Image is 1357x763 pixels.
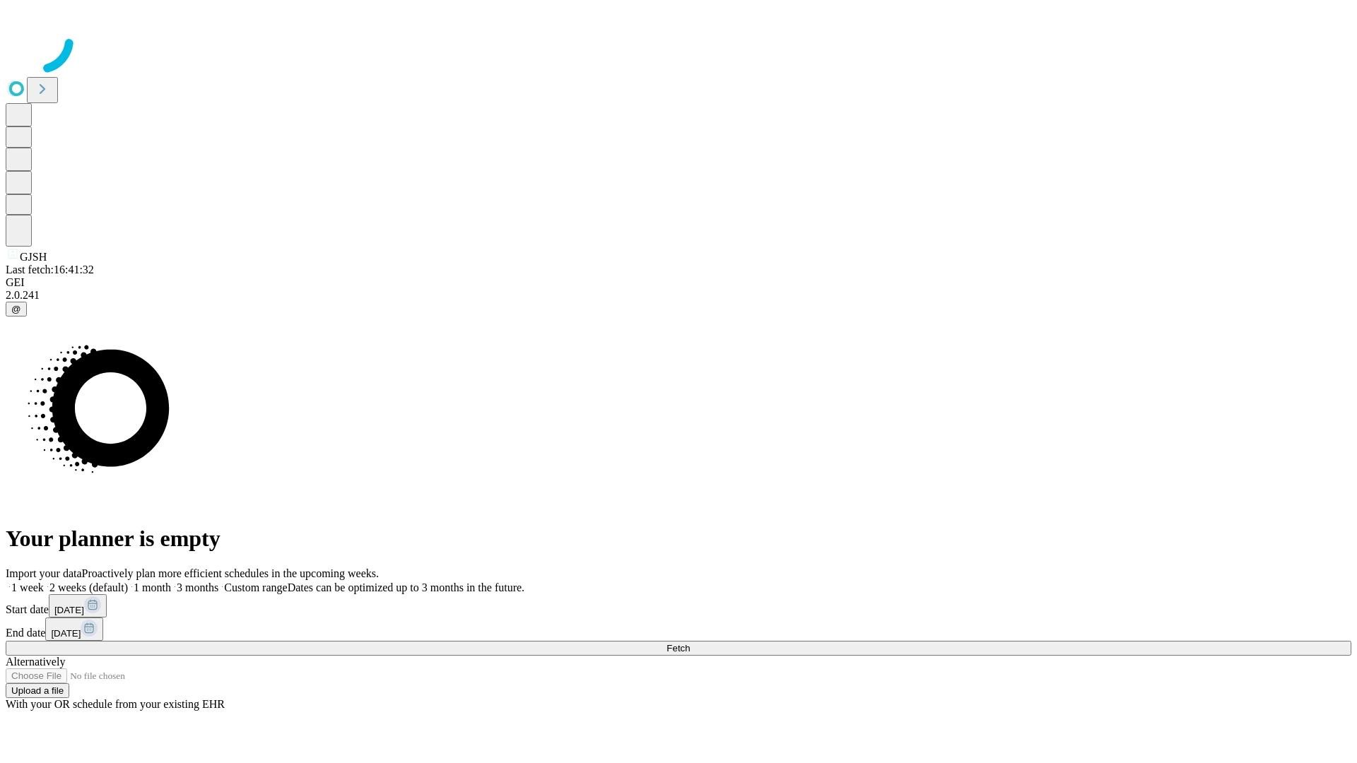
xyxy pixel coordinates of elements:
[6,617,1351,641] div: End date
[6,641,1351,656] button: Fetch
[224,581,287,593] span: Custom range
[6,526,1351,552] h1: Your planner is empty
[45,617,103,641] button: [DATE]
[6,594,1351,617] div: Start date
[49,581,128,593] span: 2 weeks (default)
[51,628,81,639] span: [DATE]
[82,567,379,579] span: Proactively plan more efficient schedules in the upcoming weeks.
[288,581,524,593] span: Dates can be optimized up to 3 months in the future.
[6,276,1351,289] div: GEI
[11,304,21,314] span: @
[6,302,27,317] button: @
[666,643,690,653] span: Fetch
[177,581,218,593] span: 3 months
[54,605,84,615] span: [DATE]
[6,698,225,710] span: With your OR schedule from your existing EHR
[49,594,107,617] button: [DATE]
[6,683,69,698] button: Upload a file
[6,567,82,579] span: Import your data
[11,581,44,593] span: 1 week
[6,264,94,276] span: Last fetch: 16:41:32
[134,581,171,593] span: 1 month
[20,251,47,263] span: GJSH
[6,289,1351,302] div: 2.0.241
[6,656,65,668] span: Alternatively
